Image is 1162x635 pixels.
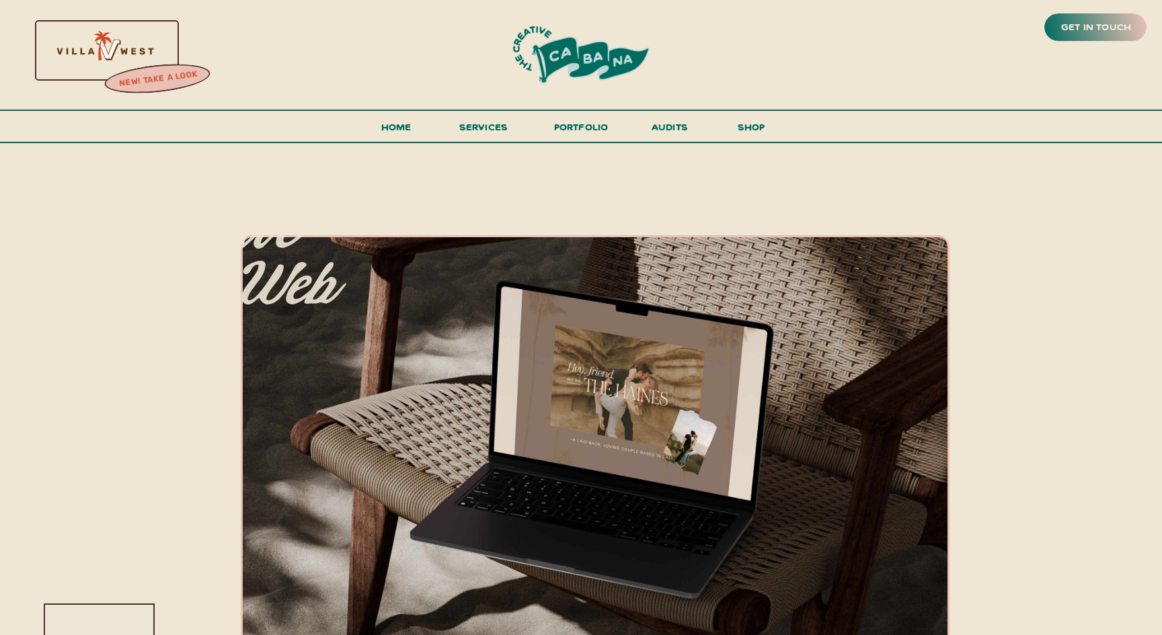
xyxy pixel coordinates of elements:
span: services [459,120,508,133]
a: Home [375,118,417,143]
a: get in touch [1058,18,1134,37]
a: portfolio [549,118,613,143]
a: new! take a look [103,66,213,93]
a: services [455,118,512,143]
p: All-inclusive branding, web design & copy [19,203,340,393]
a: shop [719,118,783,142]
a: audits [650,118,690,142]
